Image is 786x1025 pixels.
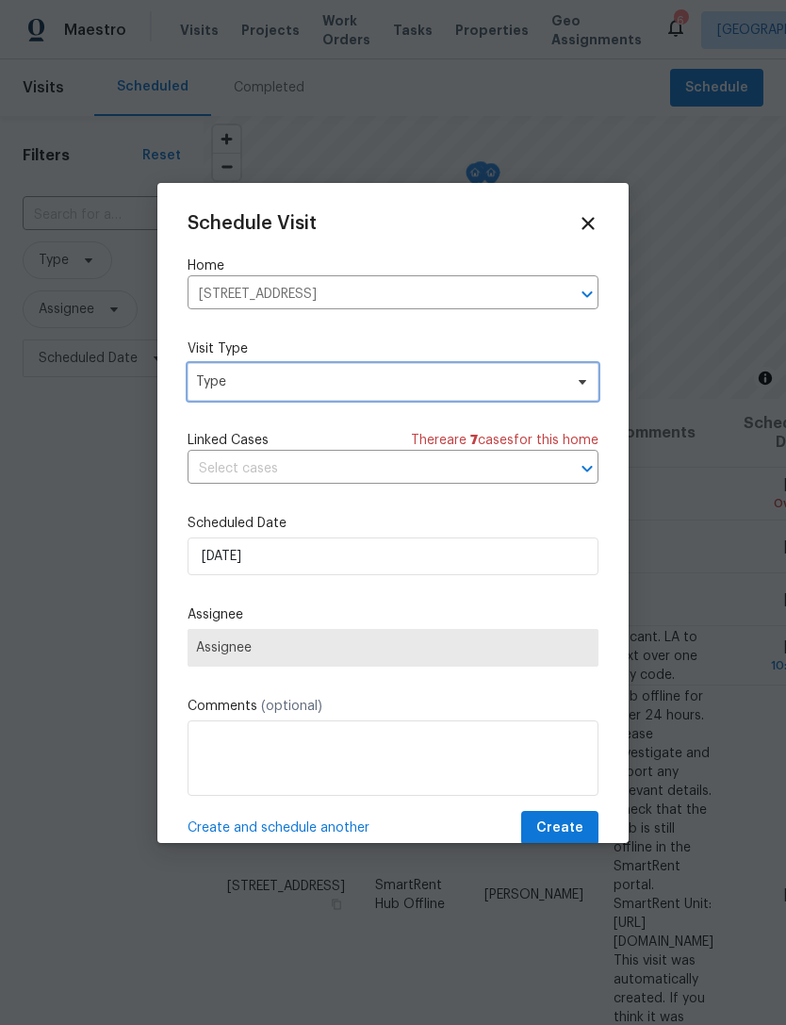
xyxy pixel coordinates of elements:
[578,213,598,234] span: Close
[536,817,583,840] span: Create
[188,280,546,309] input: Enter in an address
[188,256,598,275] label: Home
[521,811,598,846] button: Create
[411,431,598,450] span: There are case s for this home
[188,214,317,233] span: Schedule Visit
[196,372,563,391] span: Type
[470,434,478,447] span: 7
[188,605,598,624] label: Assignee
[196,640,590,655] span: Assignee
[188,514,598,533] label: Scheduled Date
[574,455,600,482] button: Open
[261,700,322,713] span: (optional)
[188,537,598,575] input: M/D/YYYY
[188,697,598,716] label: Comments
[188,818,369,837] span: Create and schedule another
[188,339,598,358] label: Visit Type
[188,431,269,450] span: Linked Cases
[574,281,600,307] button: Open
[188,455,546,484] input: Select cases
